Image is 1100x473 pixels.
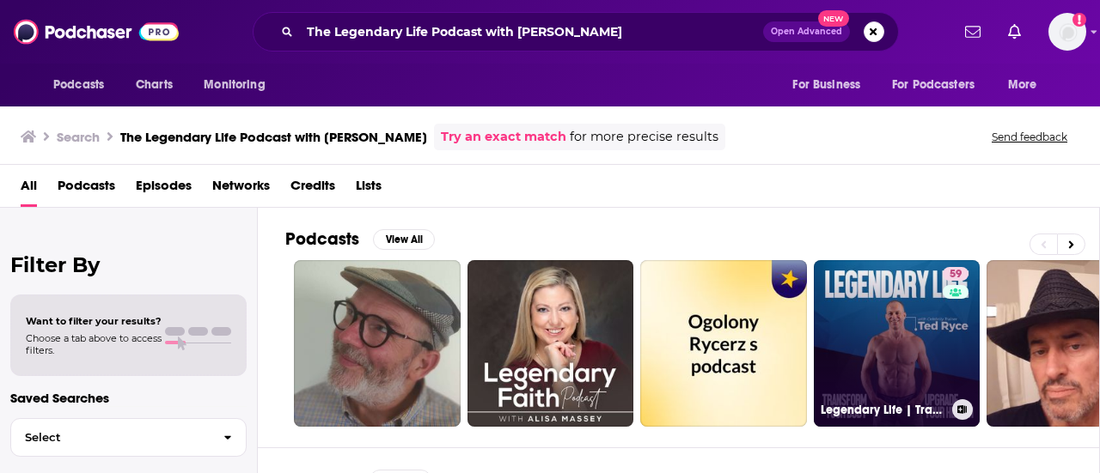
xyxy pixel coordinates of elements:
[192,69,287,101] button: open menu
[373,229,435,250] button: View All
[950,266,962,283] span: 59
[120,129,427,145] h3: The Legendary Life Podcast with [PERSON_NAME]
[11,432,210,443] span: Select
[41,69,126,101] button: open menu
[10,252,247,277] h2: Filter By
[356,172,382,207] a: Lists
[780,69,882,101] button: open menu
[253,12,899,52] div: Search podcasts, credits, & more...
[58,172,115,207] a: Podcasts
[26,315,162,327] span: Want to filter your results?
[53,73,104,97] span: Podcasts
[996,69,1059,101] button: open menu
[771,27,842,36] span: Open Advanced
[943,267,969,281] a: 59
[821,403,945,417] h3: Legendary Life | Transform Your Body, Upgrade Your Health & Live Your Best Life
[26,332,162,356] span: Choose a tab above to access filters.
[987,130,1072,144] button: Send feedback
[1072,13,1086,27] svg: Add a profile image
[792,73,860,97] span: For Business
[21,172,37,207] a: All
[1008,73,1037,97] span: More
[14,15,179,48] img: Podchaser - Follow, Share and Rate Podcasts
[814,260,981,427] a: 59Legendary Life | Transform Your Body, Upgrade Your Health & Live Your Best Life
[212,172,270,207] a: Networks
[958,17,987,46] a: Show notifications dropdown
[1048,13,1086,51] span: Logged in as SimonElement
[881,69,999,101] button: open menu
[818,10,849,27] span: New
[57,129,100,145] h3: Search
[204,73,265,97] span: Monitoring
[892,73,975,97] span: For Podcasters
[441,127,566,147] a: Try an exact match
[10,390,247,406] p: Saved Searches
[285,228,359,250] h2: Podcasts
[136,172,192,207] a: Episodes
[300,18,763,45] input: Search podcasts, credits, & more...
[1048,13,1086,51] button: Show profile menu
[570,127,718,147] span: for more precise results
[1001,17,1028,46] a: Show notifications dropdown
[763,21,850,42] button: Open AdvancedNew
[136,73,173,97] span: Charts
[10,418,247,457] button: Select
[290,172,335,207] a: Credits
[125,69,183,101] a: Charts
[1048,13,1086,51] img: User Profile
[285,228,435,250] a: PodcastsView All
